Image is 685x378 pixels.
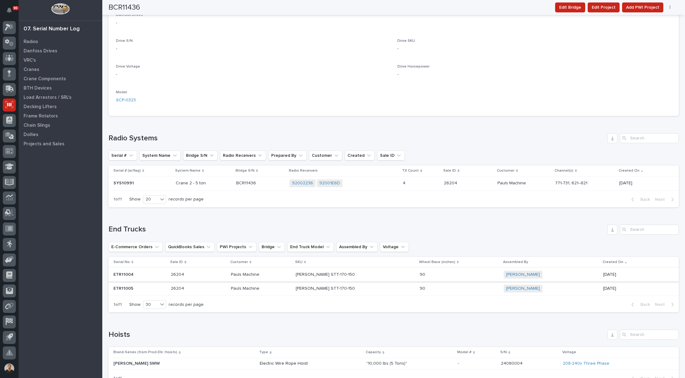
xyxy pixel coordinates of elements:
button: Sale ID [377,151,405,160]
span: Danfoss Drives [116,13,143,17]
p: Channel(s) [555,167,573,174]
p: Cranes [24,67,39,73]
a: [PERSON_NAME] [506,272,540,277]
a: VRC's [19,55,102,65]
span: Back [637,302,650,307]
p: - [116,20,671,26]
p: System Name [175,167,201,174]
p: [DATE] [619,181,669,186]
h1: Radio Systems [108,134,605,143]
span: Edit Bridge [559,4,581,11]
button: Voltage [380,242,409,252]
button: E-Commerce Orders [108,242,163,252]
p: records per page [169,302,204,307]
input: Search [620,225,679,235]
p: - [397,46,399,52]
span: Next [655,302,669,307]
p: Chain Slings [24,123,50,128]
button: Bridge S/N [183,151,218,160]
p: [DATE] [603,286,652,291]
button: Customer [309,151,342,160]
div: Notifications90 [8,7,16,17]
span: Edit Project [592,4,616,11]
button: Bridge [259,242,285,252]
p: Capacity [366,349,381,356]
p: BTH Devices [24,86,52,91]
p: 26204 [171,271,185,277]
div: 20 [143,196,158,203]
a: Danfoss Drives [19,46,102,55]
a: [PERSON_NAME] [506,286,540,291]
p: S/N [500,349,507,356]
p: Model # [457,349,471,356]
span: Add PWI Project [626,4,659,11]
p: Danfoss Drives [24,48,57,54]
p: [PERSON_NAME] SMW [113,360,161,366]
p: SYS10991 [113,179,135,186]
p: Dollies [24,132,38,138]
p: - [116,71,390,78]
p: Type [259,349,268,356]
a: 208-240v Three Phase [563,361,609,366]
p: Assembled By [503,259,528,266]
h2: BCR11436 [108,3,140,12]
p: VRC's [24,58,36,63]
tr: [PERSON_NAME] SMW[PERSON_NAME] SMW Electric Wire Rope Hoist"10,000 lbs (5 Tons)""10,000 lbs (5 To... [108,358,679,369]
button: Edit Project [588,2,620,12]
a: Decking Lifters [19,102,102,111]
div: 07. Serial Number Log [24,26,80,33]
p: 4 [403,179,407,186]
a: SCP-0323 [116,97,136,103]
p: 1 of 1 [108,192,127,207]
p: ETR11005 [113,285,135,291]
button: Next [652,302,679,307]
a: Chain Slings [19,121,102,130]
p: 26204 [171,285,185,291]
a: BTH Devices [19,83,102,93]
button: Next [652,197,679,202]
input: Search [620,330,679,340]
button: QuickBooks Sales [165,242,214,252]
p: 24080004 [501,360,524,366]
p: Electric Wire Rope Hoist [260,361,361,366]
p: Wheel Base (inches) [419,259,455,266]
span: Drive S/N [116,39,133,43]
p: Pauls Machine [497,181,550,186]
p: 90 [420,285,426,291]
p: Pauls Machine [231,271,261,277]
p: Decking Lifters [24,104,57,110]
p: Frame Rotators [24,113,58,119]
p: Serial No [113,259,130,266]
a: Cranes [19,65,102,74]
tr: ETR11004ETR11004 2620426204 Pauls MachinePauls Machine [PERSON_NAME] STT-170-150[PERSON_NAME] STT... [108,268,679,282]
p: Bridge S/N [236,167,254,174]
p: [DATE] [603,272,652,277]
p: Created On [603,259,623,266]
p: BCR11436 [236,179,257,186]
p: Customer [230,259,248,266]
p: Created On [619,167,639,174]
a: Radios [19,37,102,46]
p: Sale ID [443,167,456,174]
p: - [116,46,117,52]
span: Drive Voltage [116,65,140,68]
p: Radio Receivers [289,167,318,174]
tr: ETR11005ETR11005 2620426204 Pauls MachinePauls Machine [PERSON_NAME] STT-170-150[PERSON_NAME] STT... [108,282,679,296]
img: Workspace Logo [51,3,69,15]
div: 30 [143,301,158,308]
a: Crane Components [19,74,102,83]
button: End Truck Model [287,242,334,252]
a: Dollies [19,130,102,139]
p: Radios [24,39,38,45]
span: Drive SKU [397,39,415,43]
h1: End Trucks [108,225,605,234]
p: Serial # (w/flag) [113,167,141,174]
p: 90 [420,271,426,277]
p: - [397,71,671,78]
button: Serial # [108,151,137,160]
span: Next [655,197,669,202]
tr: SYS10991SYS10991 Crane 2 - 5 tonBCR11436BCR11436 92002236 92001E6D 44 2620426204 Pauls Machine771... [108,176,679,190]
p: 26204 [444,179,458,186]
p: ETR11004 [113,271,135,277]
span: Drive Horsepower [397,65,430,68]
